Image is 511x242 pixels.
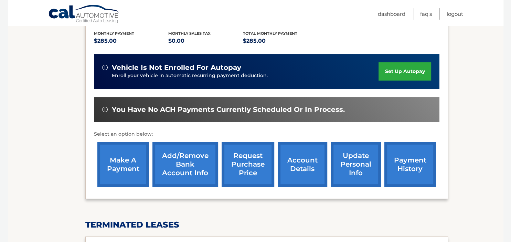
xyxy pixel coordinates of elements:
[112,63,241,72] span: vehicle is not enrolled for autopay
[243,36,318,46] p: $285.00
[278,142,327,187] a: account details
[97,142,149,187] a: make a payment
[243,31,297,36] span: Total Monthly Payment
[378,8,405,20] a: Dashboard
[152,142,218,187] a: Add/Remove bank account info
[85,220,448,230] h2: terminated leases
[102,107,108,112] img: alert-white.svg
[168,36,243,46] p: $0.00
[331,142,381,187] a: update personal info
[112,105,345,114] span: You have no ACH payments currently scheduled or in process.
[379,62,431,81] a: set up autopay
[48,4,120,24] a: Cal Automotive
[384,142,436,187] a: payment history
[102,65,108,70] img: alert-white.svg
[94,130,439,138] p: Select an option below:
[94,31,134,36] span: Monthly Payment
[420,8,432,20] a: FAQ's
[112,72,379,80] p: Enroll your vehicle in automatic recurring payment deduction.
[94,36,169,46] p: $285.00
[222,142,274,187] a: request purchase price
[168,31,211,36] span: Monthly sales Tax
[447,8,463,20] a: Logout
